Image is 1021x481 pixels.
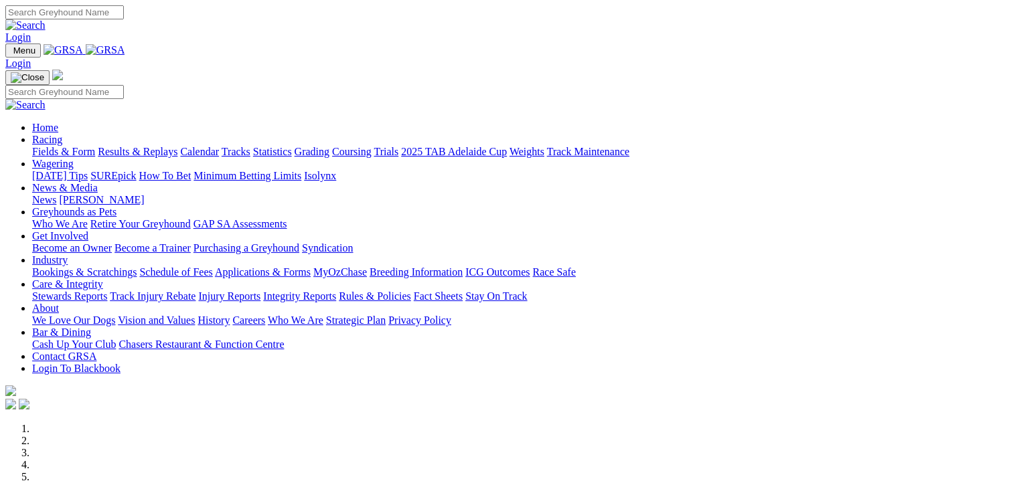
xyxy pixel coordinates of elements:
img: GRSA [86,44,125,56]
a: Strategic Plan [326,314,386,326]
a: Who We Are [32,218,88,229]
button: Toggle navigation [5,70,50,85]
a: Results & Replays [98,146,177,157]
a: We Love Our Dogs [32,314,115,326]
img: logo-grsa-white.png [52,70,63,80]
a: Chasers Restaurant & Function Centre [119,339,284,350]
a: [DATE] Tips [32,170,88,181]
a: News & Media [32,182,98,193]
a: Track Injury Rebate [110,290,195,302]
a: Wagering [32,158,74,169]
div: Get Involved [32,242,1016,254]
a: Privacy Policy [388,314,451,326]
a: Stay On Track [465,290,527,302]
div: Greyhounds as Pets [32,218,1016,230]
a: Purchasing a Greyhound [193,242,299,254]
img: Close [11,72,44,83]
a: Integrity Reports [263,290,336,302]
a: Become an Owner [32,242,112,254]
a: Who We Are [268,314,323,326]
a: Login To Blackbook [32,363,121,374]
a: Race Safe [532,266,575,278]
a: Home [32,122,58,133]
a: SUREpick [90,170,136,181]
a: Bar & Dining [32,326,91,338]
a: Get Involved [32,230,88,242]
a: Fact Sheets [414,290,463,302]
a: Retire Your Greyhound [90,218,191,229]
a: Rules & Policies [339,290,411,302]
div: Bar & Dining [32,339,1016,351]
span: Menu [13,45,35,56]
a: Trials [374,146,398,157]
input: Search [5,85,124,99]
img: Search [5,99,46,111]
a: Minimum Betting Limits [193,170,301,181]
div: About [32,314,1016,326]
a: Injury Reports [198,290,260,302]
a: Schedule of Fees [139,266,212,278]
a: Track Maintenance [547,146,629,157]
a: Become a Trainer [114,242,191,254]
a: Login [5,58,31,69]
a: [PERSON_NAME] [59,194,144,205]
a: News [32,194,56,205]
a: Stewards Reports [32,290,107,302]
a: How To Bet [139,170,191,181]
div: Wagering [32,170,1016,182]
a: Calendar [180,146,219,157]
div: Racing [32,146,1016,158]
a: 2025 TAB Adelaide Cup [401,146,507,157]
a: Syndication [302,242,353,254]
a: Coursing [332,146,372,157]
img: twitter.svg [19,399,29,409]
a: Vision and Values [118,314,195,326]
a: Breeding Information [370,266,463,278]
a: Weights [509,146,544,157]
a: Tracks [222,146,250,157]
button: Toggle navigation [5,43,41,58]
div: News & Media [32,194,1016,206]
a: Industry [32,254,68,266]
a: Greyhounds as Pets [32,206,116,217]
img: GRSA [44,44,83,56]
a: MyOzChase [313,266,367,278]
a: Isolynx [304,170,336,181]
img: Search [5,19,46,31]
a: Fields & Form [32,146,95,157]
a: Statistics [253,146,292,157]
img: facebook.svg [5,399,16,409]
a: Care & Integrity [32,278,103,290]
a: History [198,314,230,326]
a: Login [5,31,31,43]
a: Grading [295,146,329,157]
a: Contact GRSA [32,351,96,362]
a: Racing [32,134,62,145]
a: GAP SA Assessments [193,218,287,229]
a: Bookings & Scratchings [32,266,137,278]
div: Care & Integrity [32,290,1016,302]
a: Cash Up Your Club [32,339,116,350]
img: logo-grsa-white.png [5,385,16,396]
input: Search [5,5,124,19]
a: ICG Outcomes [465,266,530,278]
div: Industry [32,266,1016,278]
a: Applications & Forms [215,266,311,278]
a: Careers [232,314,265,326]
a: About [32,302,59,314]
